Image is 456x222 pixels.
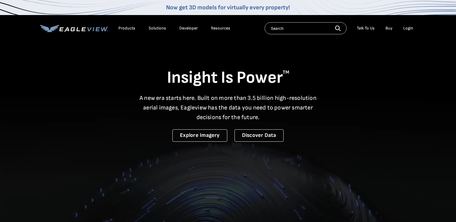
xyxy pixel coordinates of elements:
[385,26,392,31] a: Buy
[234,129,284,142] a: Discover Data
[136,93,320,122] p: A new era starts here. Built on more than 3.5 billion high-resolution aerial images, Eagleview ha...
[265,22,347,34] input: Search
[283,69,289,75] sup: TM
[179,26,198,31] a: Developer
[166,4,290,11] a: Now get 3D models for virtually every property!
[172,129,227,142] a: Explore Imagery
[211,26,230,31] div: Resources
[403,26,413,31] div: Login
[118,26,135,31] div: Products
[149,26,166,31] div: Solutions
[40,67,416,88] h1: Insight Is Power
[357,26,375,31] div: Talk To Us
